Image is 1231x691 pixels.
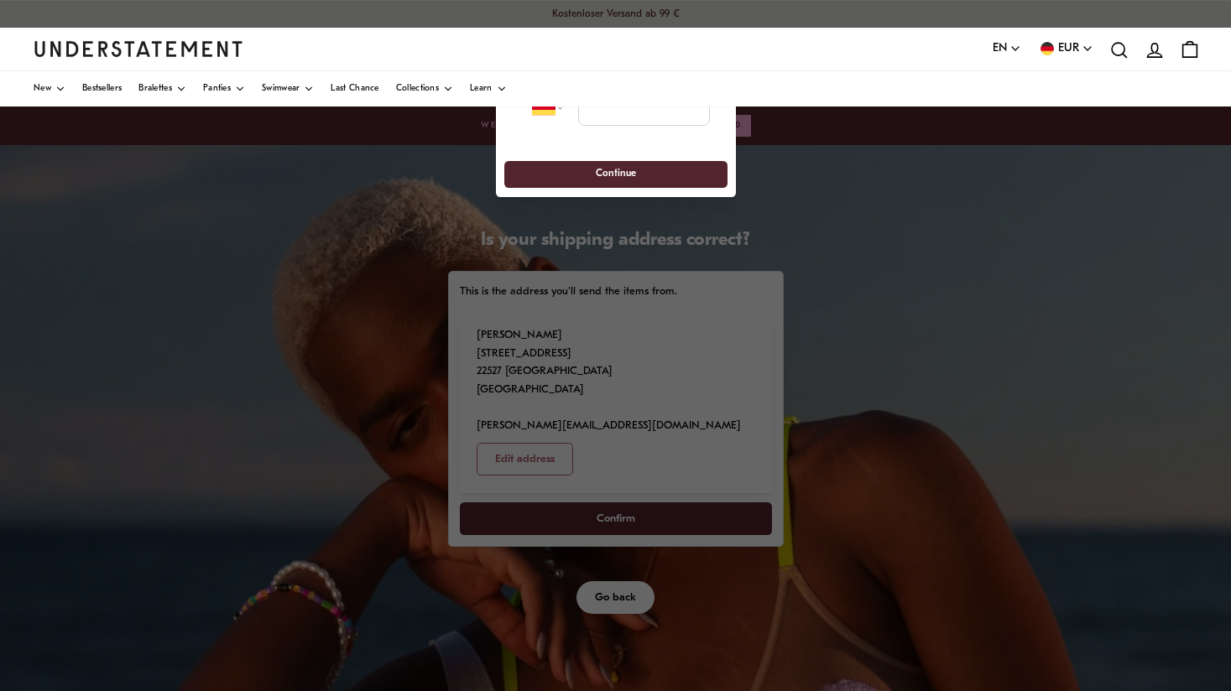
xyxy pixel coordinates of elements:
a: Collections [396,71,453,107]
button: EUR [1038,39,1093,58]
a: Swimwear [262,71,314,107]
span: Collections [396,85,439,93]
a: Learn [470,71,507,107]
button: EN [993,39,1021,58]
a: New [34,71,65,107]
span: New [34,85,51,93]
span: Bestsellers [82,85,122,93]
button: Continue [504,161,727,189]
span: EN [993,39,1007,58]
span: Swimwear [262,85,300,93]
a: Bestsellers [82,71,122,107]
a: Bralettes [138,71,186,107]
span: Panties [203,85,231,93]
span: Last Chance [331,85,378,93]
span: EUR [1058,39,1079,58]
span: Continue [596,162,636,188]
a: Understatement Homepage [34,41,243,56]
a: Last Chance [331,71,378,107]
a: Panties [203,71,245,107]
span: Bralettes [138,85,172,93]
span: Learn [470,85,493,93]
